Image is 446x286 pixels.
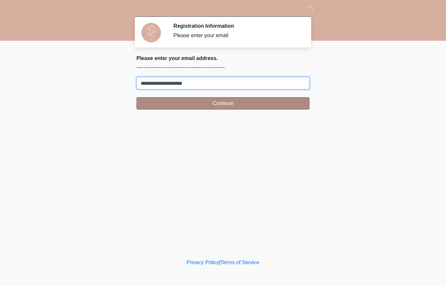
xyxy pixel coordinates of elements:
a: Terms of Service [220,260,259,265]
div: Please enter your email [173,32,300,39]
h2: Please enter your email address. [136,55,310,61]
p: ~~~~~~~~~~~~~~~~~~~~~~~~~~~~~ [136,64,310,72]
img: DM Studio Logo [130,5,138,13]
a: | [219,260,220,265]
a: Privacy Policy [187,260,219,265]
h2: Registration Information [173,23,300,29]
img: Agent Avatar [141,23,161,42]
button: Continue [136,97,310,110]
